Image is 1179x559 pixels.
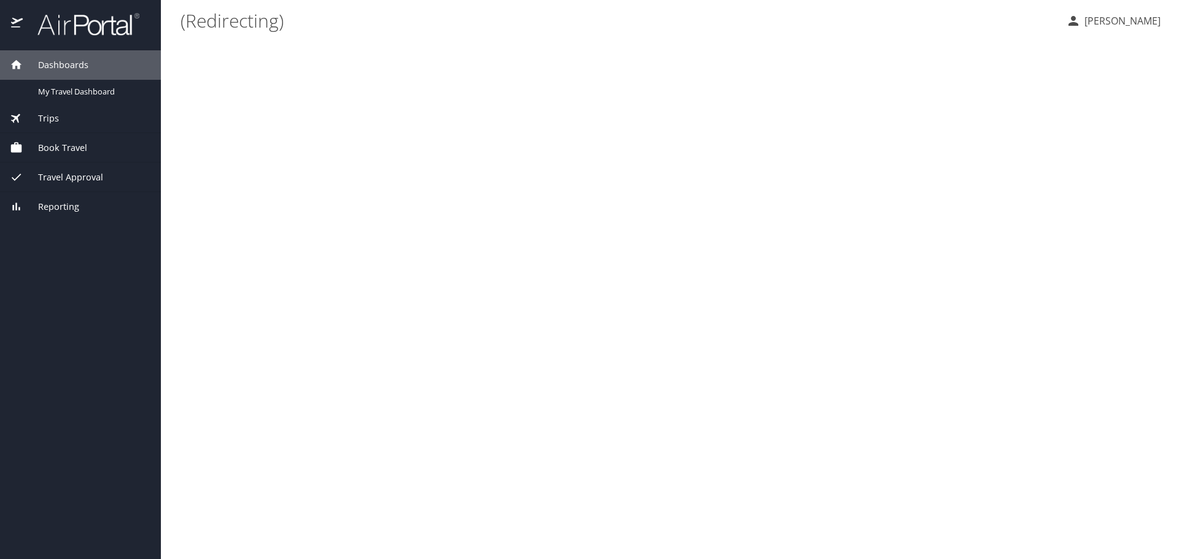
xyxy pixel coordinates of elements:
p: [PERSON_NAME] [1081,13,1161,28]
span: Book Travel [23,141,87,155]
h1: (Redirecting) [181,1,1056,39]
span: Trips [23,112,59,125]
span: Dashboards [23,58,88,72]
span: My Travel Dashboard [38,86,146,98]
img: icon-airportal.png [11,12,24,36]
button: [PERSON_NAME] [1061,10,1165,32]
img: airportal-logo.png [24,12,139,36]
span: Reporting [23,200,79,214]
span: Travel Approval [23,171,103,184]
